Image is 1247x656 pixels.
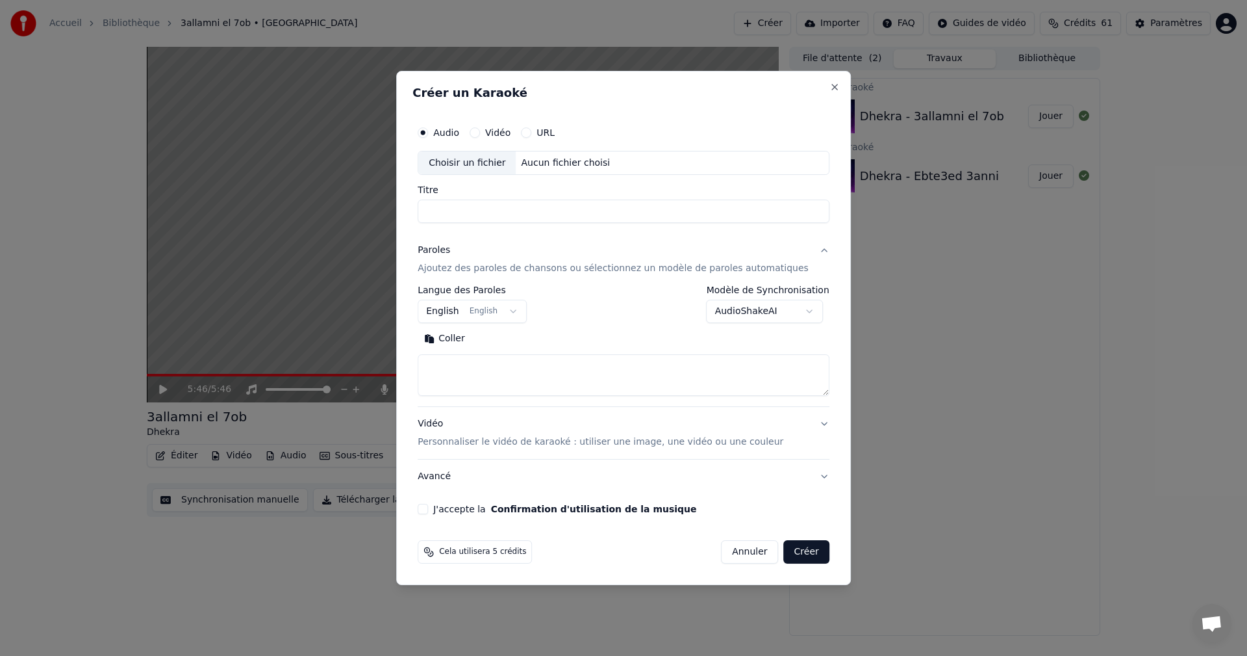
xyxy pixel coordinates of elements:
label: J'accepte la [433,505,696,514]
button: ParolesAjoutez des paroles de chansons ou sélectionnez un modèle de paroles automatiques [418,234,829,286]
p: Ajoutez des paroles de chansons ou sélectionnez un modèle de paroles automatiques [418,263,809,276]
label: Vidéo [485,128,510,137]
button: Avancé [418,460,829,493]
p: Personnaliser le vidéo de karaoké : utiliser une image, une vidéo ou une couleur [418,436,783,449]
h2: Créer un Karaoké [412,87,835,99]
label: Titre [418,186,829,195]
label: Audio [433,128,459,137]
div: Vidéo [418,418,783,449]
button: Créer [784,540,829,564]
button: VidéoPersonnaliser le vidéo de karaoké : utiliser une image, une vidéo ou une couleur [418,408,829,460]
button: Coller [418,329,472,350]
div: ParolesAjoutez des paroles de chansons ou sélectionnez un modèle de paroles automatiques [418,286,829,407]
span: Cela utilisera 5 crédits [439,547,526,557]
div: Choisir un fichier [418,151,516,175]
div: Paroles [418,244,450,257]
div: Aucun fichier choisi [516,157,616,170]
label: URL [536,128,555,137]
label: Langue des Paroles [418,286,527,295]
button: Annuler [721,540,778,564]
button: J'accepte la [491,505,697,514]
label: Modèle de Synchronisation [707,286,829,295]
